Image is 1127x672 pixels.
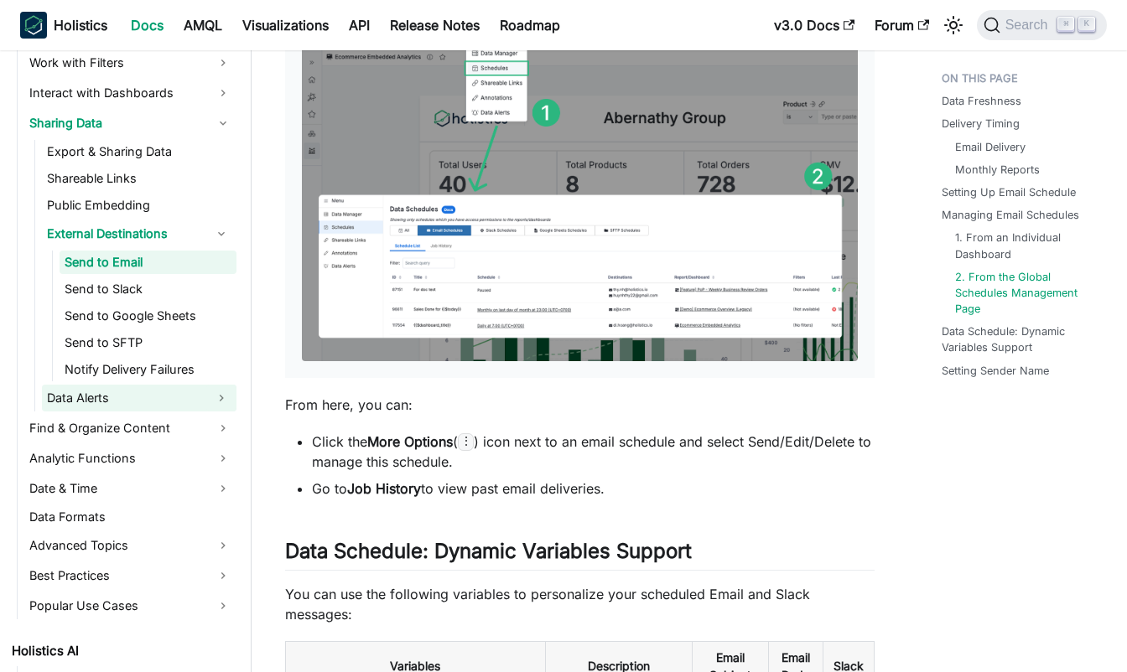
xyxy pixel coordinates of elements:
[955,230,1093,261] a: 1. From an Individual Dashboard
[942,93,1021,109] a: Data Freshness
[1078,17,1095,32] kbd: K
[206,220,236,247] button: Collapse sidebar category 'External Destinations'
[955,162,1040,178] a: Monthly Reports
[764,12,865,39] a: v3.0 Docs
[54,15,107,35] b: Holistics
[955,269,1093,318] a: 2. From the Global Schedules Management Page
[940,12,967,39] button: Switch between dark and light mode (currently light mode)
[1000,18,1058,33] span: Search
[347,480,421,497] strong: Job History
[24,592,236,619] a: Popular Use Cases
[312,432,875,472] li: Click the ( ) icon next to an email schedule and select Send/Edit/Delete to manage this schedule.
[339,12,380,39] a: API
[60,277,236,301] a: Send to Slack
[121,12,174,39] a: Docs
[285,584,875,624] p: You can use the following variables to personalize your scheduled Email and Slack messages:
[977,10,1107,40] button: Search (Command+K)
[206,385,236,411] button: Expand sidebar category 'Data Alerts'
[865,12,939,39] a: Forum
[7,639,236,663] a: Holistics AI
[942,116,1020,132] a: Delivery Timing
[42,385,206,411] a: Data Alerts
[24,80,236,106] a: Interact with Dashboards
[367,433,453,450] strong: More Options
[24,110,236,137] a: Sharing Data
[942,207,1079,223] a: Managing Email Schedules
[24,475,236,502] a: Date & Time
[458,433,474,450] code: ⋮
[24,505,236,529] a: Data Formats
[60,304,236,328] a: Send to Google Sheets
[24,49,236,76] a: Work with Filters
[42,140,236,163] a: Export & Sharing Data
[42,220,206,247] a: External Destinations
[955,139,1026,155] a: Email Delivery
[60,331,236,354] a: Send to SFTP
[285,395,875,415] p: From here, you can:
[24,562,236,589] a: Best Practices
[24,415,236,442] a: Find & Organize Content
[380,12,490,39] a: Release Notes
[24,445,236,472] a: Analytic Functions
[20,12,107,39] a: HolisticsHolistics
[285,539,875,571] h2: Data Schedule: Dynamic Variables Support
[490,12,570,39] a: Roadmap
[60,358,236,381] a: Notify Delivery Failures
[174,12,232,39] a: AMQL
[312,478,875,499] li: Go to to view past email deliveries.
[42,194,236,217] a: Public Embedding
[42,167,236,190] a: Shareable Links
[24,532,236,559] a: Advanced Topics
[1057,17,1074,32] kbd: ⌘
[942,323,1100,355] a: Data Schedule: Dynamic Variables Support
[20,12,47,39] img: Holistics
[60,251,236,274] a: Send to Email
[942,363,1049,379] a: Setting Sender Name
[942,184,1076,200] a: Setting Up Email Schedule
[232,12,339,39] a: Visualizations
